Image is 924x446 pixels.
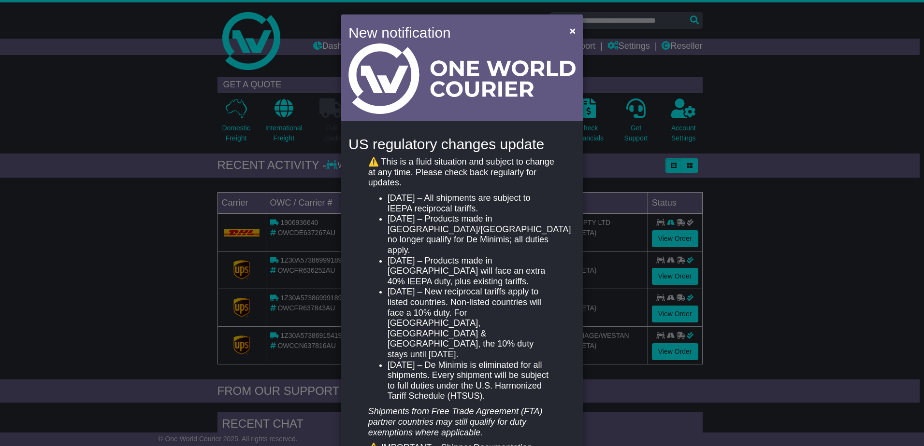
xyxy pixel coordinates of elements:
[565,21,580,41] button: Close
[388,214,556,255] li: [DATE] – Products made in [GEOGRAPHIC_DATA]/[GEOGRAPHIC_DATA] no longer qualify for De Minimis; a...
[388,360,556,402] li: [DATE] – De Minimis is eliminated for all shipments. Every shipment will be subject to full dutie...
[348,43,576,114] img: Light
[388,287,556,360] li: [DATE] – New reciprocal tariffs apply to listed countries. Non-listed countries will face a 10% d...
[388,256,556,287] li: [DATE] – Products made in [GEOGRAPHIC_DATA] will face an extra 40% IEEPA duty, plus existing tari...
[570,25,576,36] span: ×
[368,157,556,188] p: ⚠️ This is a fluid situation and subject to change at any time. Please check back regularly for u...
[348,22,556,43] h4: New notification
[388,193,556,214] li: [DATE] – All shipments are subject to IEEPA reciprocal tariffs.
[348,136,576,152] h4: US regulatory changes update
[368,406,543,437] em: Shipments from Free Trade Agreement (FTA) partner countries may still qualify for duty exemptions...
